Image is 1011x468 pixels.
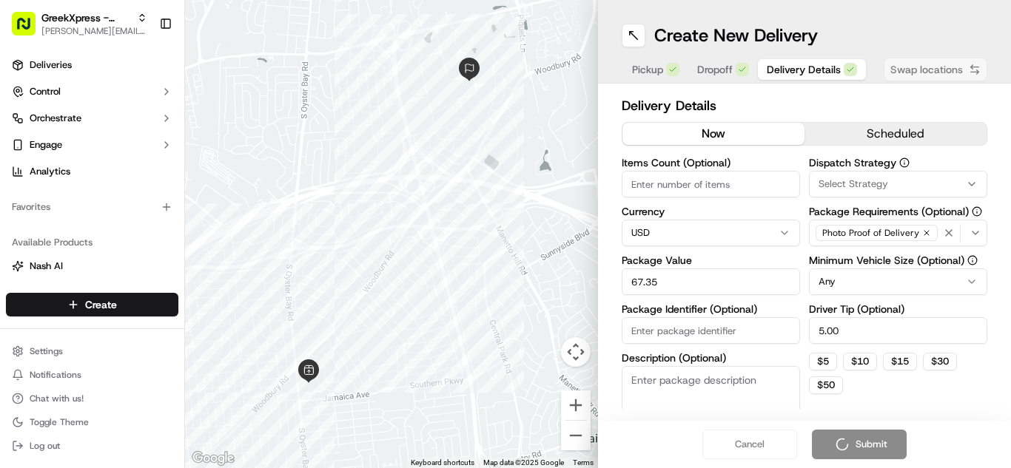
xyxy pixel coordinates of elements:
[30,58,72,72] span: Deliveries
[30,440,60,452] span: Log out
[30,369,81,381] span: Notifications
[411,458,474,468] button: Keyboard shortcuts
[809,317,987,344] input: Enter driver tip amount
[809,171,987,197] button: Select Strategy
[923,353,957,370] button: $30
[147,359,179,370] span: Pylon
[9,325,119,351] a: 📗Knowledge Base
[6,254,178,278] button: Nash AI
[6,364,178,385] button: Notifications
[6,231,178,254] div: Available Products
[31,141,58,168] img: 1732323095091-59ea418b-cfe3-43c8-9ae0-d0d06d6fd42c
[632,62,663,77] span: Pickup
[85,297,117,312] span: Create
[15,215,38,239] img: Liam S.
[6,293,178,316] button: Create
[30,270,41,282] img: 1736555255976-a54dd68f-1ca7-489b-9aae-adbdc363a1c4
[809,220,987,246] button: Photo Proof of Delivery
[622,304,800,314] label: Package Identifier (Optional)
[809,376,843,394] button: $50
[131,229,161,241] span: [DATE]
[67,156,204,168] div: We're available if you need us!
[622,255,800,265] label: Package Value
[189,449,238,468] a: Open this area in Google Maps (opens a new window)
[6,195,178,219] div: Favorites
[622,206,800,217] label: Currency
[207,269,238,281] span: [DATE]
[6,80,178,104] button: Control
[38,95,266,111] input: Got a question? Start typing here...
[46,229,120,241] span: [PERSON_NAME]
[972,206,982,217] button: Package Requirements (Optional)
[252,146,269,163] button: Start new chat
[12,260,172,273] a: Nash AI
[41,10,131,25] button: GreekXpress - Plainview
[199,269,204,281] span: •
[15,332,27,344] div: 📗
[6,133,178,157] button: Engage
[104,358,179,370] a: Powered byPylon
[6,160,178,183] a: Analytics
[41,25,147,37] button: [PERSON_NAME][EMAIL_ADDRESS][DOMAIN_NAME]
[30,416,89,428] span: Toggle Theme
[843,353,877,370] button: $10
[30,138,62,152] span: Engage
[15,59,269,83] p: Welcome 👋
[622,123,805,145] button: now
[622,95,987,116] h2: Delivery Details
[6,6,153,41] button: GreekXpress - Plainview[PERSON_NAME][EMAIL_ADDRESS][DOMAIN_NAME]
[30,393,84,404] span: Chat with us!
[809,157,987,168] label: Dispatch Strategy
[6,106,178,130] button: Orchestrate
[805,123,987,145] button: scheduled
[622,171,800,197] input: Enter number of items
[46,269,196,281] span: [PERSON_NAME] [PERSON_NAME]
[6,53,178,77] a: Deliveries
[6,341,178,362] button: Settings
[15,192,99,204] div: Past conversations
[15,141,41,168] img: 1736555255976-a54dd68f-1ca7-489b-9aae-adbdc363a1c4
[67,141,243,156] div: Start new chat
[809,353,837,370] button: $5
[819,177,888,191] span: Select Strategy
[809,255,987,265] label: Minimum Vehicle Size (Optional)
[15,15,44,44] img: Nash
[622,268,800,295] input: Enter package value
[622,317,800,344] input: Enter package identifier
[119,325,243,351] a: 💻API Documentation
[622,157,800,168] label: Items Count (Optional)
[30,330,113,345] span: Knowledge Base
[30,165,70,178] span: Analytics
[6,412,178,433] button: Toggle Theme
[561,337,591,367] button: Map camera controls
[30,260,63,273] span: Nash AI
[573,458,594,467] a: Terms (opens in new tab)
[697,62,733,77] span: Dropoff
[30,345,63,357] span: Settings
[899,157,910,168] button: Dispatch Strategy
[809,206,987,217] label: Package Requirements (Optional)
[6,388,178,409] button: Chat with us!
[6,435,178,456] button: Log out
[189,449,238,468] img: Google
[561,390,591,420] button: Zoom in
[30,230,41,242] img: 1736555255976-a54dd68f-1ca7-489b-9aae-adbdc363a1c4
[140,330,238,345] span: API Documentation
[622,353,800,363] label: Description (Optional)
[30,112,81,125] span: Orchestrate
[15,255,38,279] img: Dianne Alexi Soriano
[125,332,137,344] div: 💻
[483,458,564,467] span: Map data ©2025 Google
[822,227,919,239] span: Photo Proof of Delivery
[30,85,61,98] span: Control
[123,229,128,241] span: •
[883,353,917,370] button: $15
[229,189,269,207] button: See all
[809,304,987,314] label: Driver Tip (Optional)
[767,62,841,77] span: Delivery Details
[561,421,591,450] button: Zoom out
[967,255,978,265] button: Minimum Vehicle Size (Optional)
[654,24,818,47] h1: Create New Delivery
